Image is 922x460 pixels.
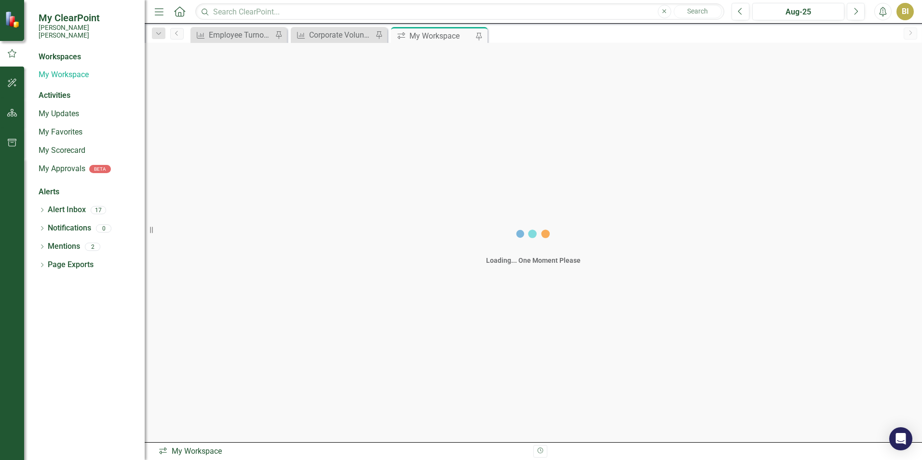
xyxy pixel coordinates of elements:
[193,29,272,41] a: Employee Turnover Rate​
[752,3,844,20] button: Aug-25
[48,204,86,216] a: Alert Inbox
[96,224,111,232] div: 0
[39,24,135,40] small: [PERSON_NAME] [PERSON_NAME]
[48,259,94,271] a: Page Exports
[39,90,135,101] div: Activities
[209,29,272,41] div: Employee Turnover Rate​
[85,243,100,251] div: 2
[39,163,85,175] a: My Approvals
[39,127,135,138] a: My Favorites
[5,11,22,28] img: ClearPoint Strategy
[195,3,724,20] input: Search ClearPoint...
[39,187,135,198] div: Alerts
[39,145,135,156] a: My Scorecard
[486,256,581,265] div: Loading... One Moment Please
[39,69,135,81] a: My Workspace
[896,3,914,20] button: BI
[91,206,106,214] div: 17
[309,29,373,41] div: Corporate Volunteerism Rate
[39,52,81,63] div: Workspaces
[756,6,841,18] div: Aug-25
[158,446,526,457] div: My Workspace
[293,29,373,41] a: Corporate Volunteerism Rate
[39,12,135,24] span: My ClearPoint
[89,165,111,173] div: BETA
[674,5,722,18] button: Search
[48,241,80,252] a: Mentions
[48,223,91,234] a: Notifications
[39,108,135,120] a: My Updates
[409,30,473,42] div: My Workspace
[687,7,708,15] span: Search
[889,427,912,450] div: Open Intercom Messenger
